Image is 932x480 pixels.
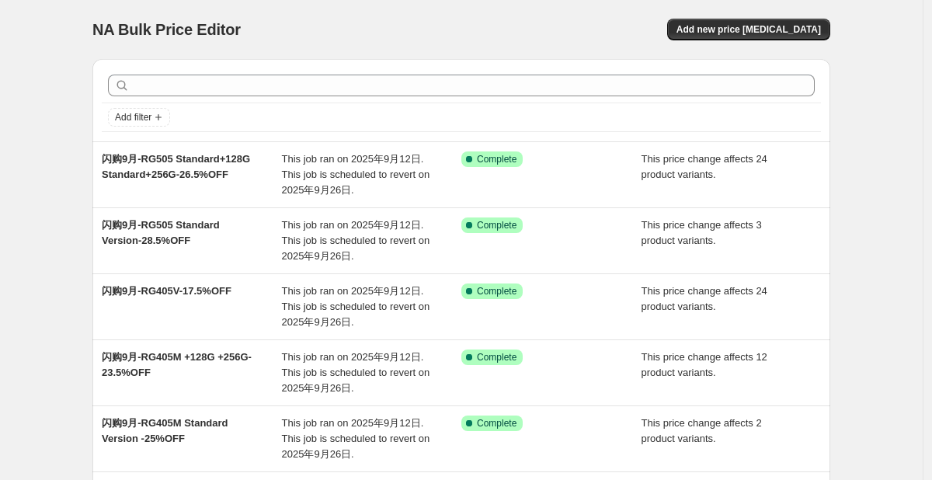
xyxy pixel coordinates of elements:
[102,219,220,246] span: 闪购9月-RG505 Standard Version-28.5%OFF
[102,351,252,378] span: 闪购9月-RG405M +128G +256G-23.5%OFF
[282,417,430,460] span: This job ran on 2025年9月12日. This job is scheduled to revert on 2025年9月26日.
[477,153,516,165] span: Complete
[282,351,430,394] span: This job ran on 2025年9月12日. This job is scheduled to revert on 2025年9月26日.
[477,351,516,363] span: Complete
[282,153,430,196] span: This job ran on 2025年9月12日. This job is scheduled to revert on 2025年9月26日.
[92,21,241,38] span: NA Bulk Price Editor
[477,219,516,231] span: Complete
[477,285,516,297] span: Complete
[108,108,170,127] button: Add filter
[102,153,250,180] span: 闪购9月-RG505 Standard+128G Standard+256G-26.5%OFF
[667,19,830,40] button: Add new price [MEDICAL_DATA]
[642,417,762,444] span: This price change affects 2 product variants.
[642,219,762,246] span: This price change affects 3 product variants.
[282,219,430,262] span: This job ran on 2025年9月12日. This job is scheduled to revert on 2025年9月26日.
[642,153,767,180] span: This price change affects 24 product variants.
[115,111,151,123] span: Add filter
[102,285,231,297] span: 闪购9月-RG405V-17.5%OFF
[642,285,767,312] span: This price change affects 24 product variants.
[676,23,821,36] span: Add new price [MEDICAL_DATA]
[102,417,228,444] span: 闪购9月-RG405M Standard Version -25%OFF
[642,351,767,378] span: This price change affects 12 product variants.
[477,417,516,430] span: Complete
[282,285,430,328] span: This job ran on 2025年9月12日. This job is scheduled to revert on 2025年9月26日.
